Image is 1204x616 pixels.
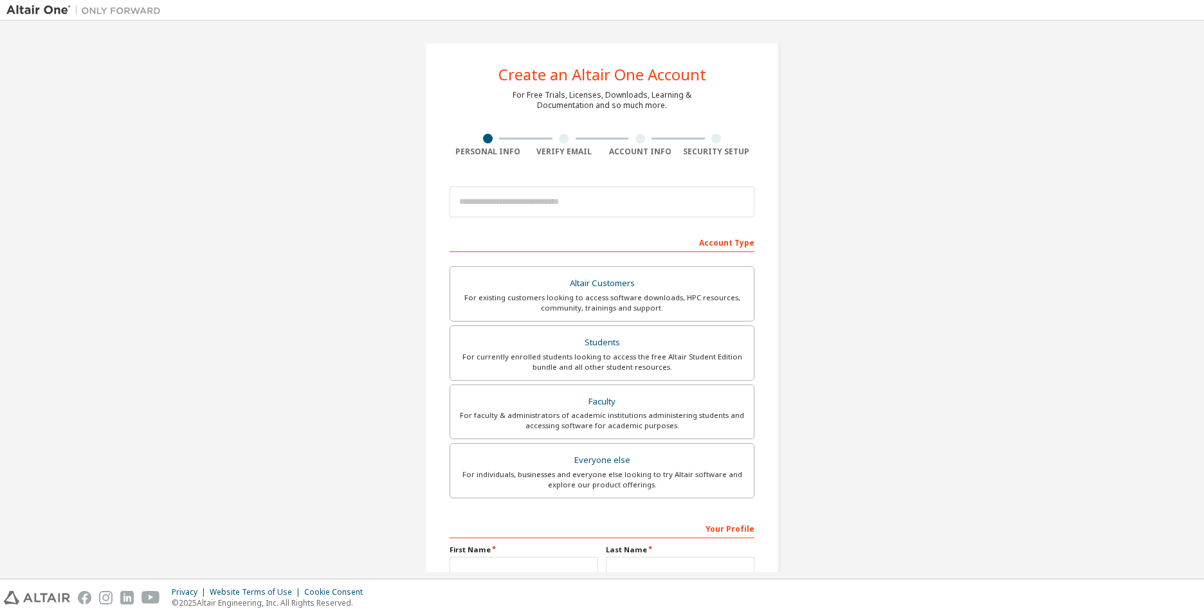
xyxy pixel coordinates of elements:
div: For individuals, businesses and everyone else looking to try Altair software and explore our prod... [458,469,746,490]
div: Altair Customers [458,275,746,293]
img: altair_logo.svg [4,591,70,604]
div: Website Terms of Use [210,587,304,597]
div: For Free Trials, Licenses, Downloads, Learning & Documentation and so much more. [513,90,691,111]
div: Everyone else [458,451,746,469]
div: Your Profile [450,518,754,538]
p: © 2025 Altair Engineering, Inc. All Rights Reserved. [172,597,370,608]
div: For currently enrolled students looking to access the free Altair Student Edition bundle and all ... [458,352,746,372]
img: facebook.svg [78,591,91,604]
div: Personal Info [450,147,526,157]
label: Last Name [606,545,754,555]
div: Cookie Consent [304,587,370,597]
div: Faculty [458,393,746,411]
div: Account Type [450,231,754,252]
div: Create an Altair One Account [498,67,706,82]
div: For faculty & administrators of academic institutions administering students and accessing softwa... [458,410,746,431]
img: youtube.svg [141,591,160,604]
div: Verify Email [526,147,603,157]
div: Students [458,334,746,352]
div: For existing customers looking to access software downloads, HPC resources, community, trainings ... [458,293,746,313]
div: Privacy [172,587,210,597]
label: First Name [450,545,598,555]
div: Account Info [602,147,679,157]
img: instagram.svg [99,591,113,604]
img: Altair One [6,4,167,17]
img: linkedin.svg [120,591,134,604]
div: Security Setup [679,147,755,157]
